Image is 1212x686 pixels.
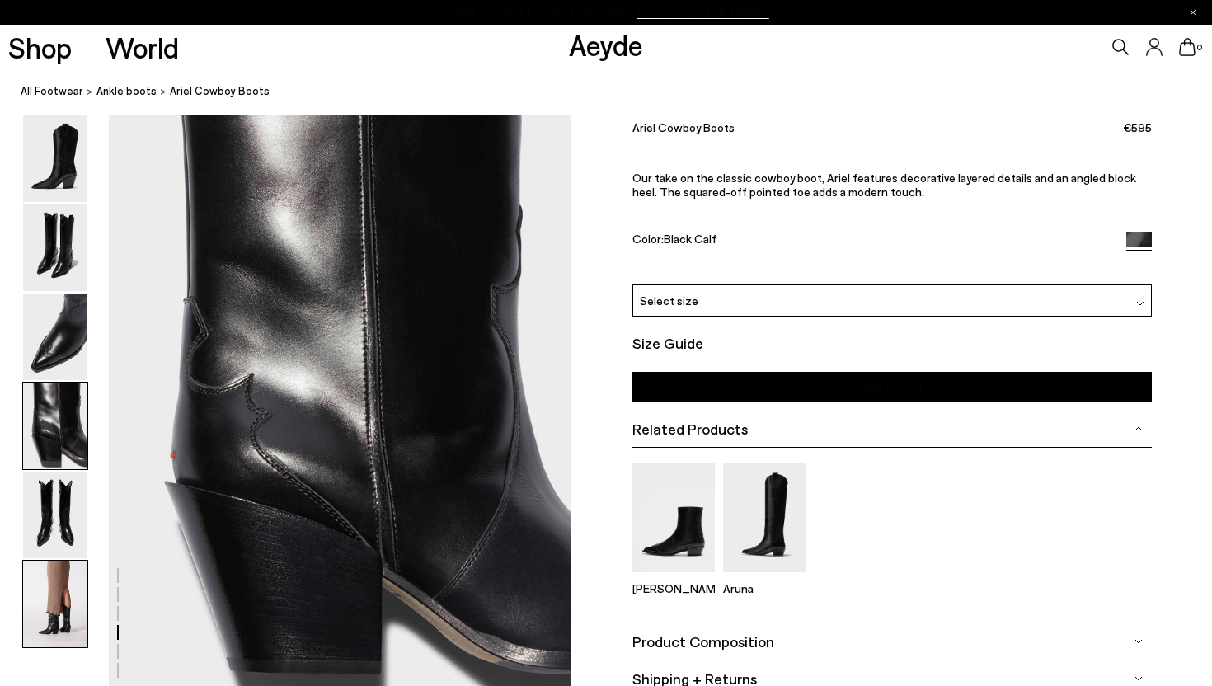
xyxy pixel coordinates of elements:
[96,84,157,97] font: Ankle boots
[632,632,774,651] font: Product Composition
[106,30,179,64] font: World
[1136,299,1144,308] img: svg%3E
[632,232,664,246] font: Color:
[637,5,769,20] span: Navigate to /collections/ss25-final-sizes
[21,82,83,100] a: All Footwear
[1179,38,1196,56] a: 0
[23,204,87,291] img: Ariel Cowboy Boots - Image 2
[443,2,625,21] font: Final Sizes | Extra 15% Off
[632,561,715,595] a: Hester Ankle Boots [PERSON_NAME]
[1134,637,1143,646] img: svg%3E
[8,30,72,64] font: Shop
[632,120,735,134] font: Ariel Cowboy Boots
[96,82,157,100] a: Ankle boots
[632,463,715,572] img: Hester Ankle Boots
[1197,42,1202,52] font: 0
[23,472,87,558] img: Ariel Cowboy Boots - Image 5
[637,2,769,21] font: Use Code EXTRA15
[23,383,87,469] img: Ariel Cowboy Boots - Image 4
[170,84,270,97] font: Ariel Cowboy Boots
[106,33,179,62] a: World
[632,420,748,438] font: Related Products
[862,380,923,394] font: Add to Cart
[1134,674,1143,683] img: svg%3E
[632,171,1136,199] font: Our take on the classic cowboy boot, Ariel features decorative layered details and an angled bloc...
[23,294,87,380] img: Ariel Cowboy Boots - Image 3
[569,27,643,62] a: Aeyde
[632,334,703,352] font: Size Guide
[723,561,806,595] a: Aruna Leather Knee-High Cowboy Boots Aruna
[23,115,87,202] img: Ariel Cowboy Boots - Image 1
[1123,120,1152,134] font: €595
[664,232,716,246] font: Black Calf
[632,372,1152,402] button: Add to Cart
[21,69,1212,115] nav: breadcrumb
[23,561,87,647] img: Ariel Cowboy Boots - Image 6
[723,463,806,572] img: Aruna Leather Knee-High Cowboy Boots
[632,333,703,355] button: Size Guide
[632,581,726,595] font: [PERSON_NAME]
[8,33,72,62] a: Shop
[640,294,698,308] font: Select size
[21,84,83,97] font: All Footwear
[723,581,754,595] font: Aruna
[1134,425,1143,433] img: svg%3E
